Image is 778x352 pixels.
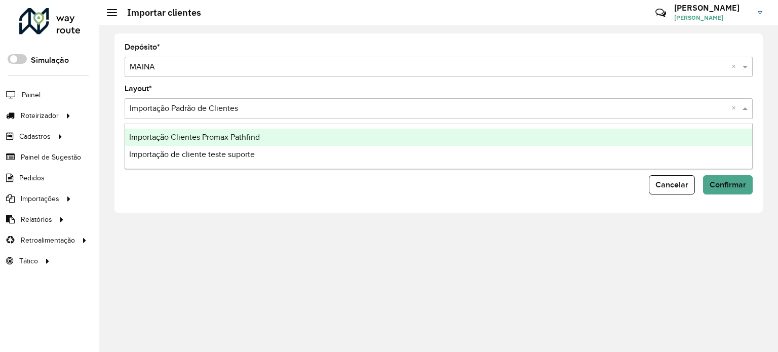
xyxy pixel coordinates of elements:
span: Relatórios [21,214,52,225]
span: Roteirizador [21,110,59,121]
span: Clear all [731,61,740,73]
label: Simulação [31,54,69,66]
label: Depósito [125,41,160,53]
button: Cancelar [649,175,695,194]
span: Cadastros [19,131,51,142]
span: Clear all [731,102,740,114]
span: Retroalimentação [21,235,75,246]
button: Confirmar [703,175,753,194]
a: Contato Rápido [650,2,672,24]
span: Painel de Sugestão [21,152,81,163]
span: Painel [22,90,41,100]
span: Confirmar [710,180,746,189]
span: Tático [19,256,38,266]
span: [PERSON_NAME] [674,13,750,22]
ng-dropdown-panel: Options list [125,123,753,169]
span: Importação Clientes Promax Pathfind [129,133,260,141]
span: Importação de cliente teste suporte [129,150,255,159]
span: Cancelar [655,180,688,189]
span: Importações [21,193,59,204]
h3: [PERSON_NAME] [674,3,750,13]
span: Pedidos [19,173,45,183]
h2: Importar clientes [117,7,201,18]
label: Layout [125,83,152,95]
